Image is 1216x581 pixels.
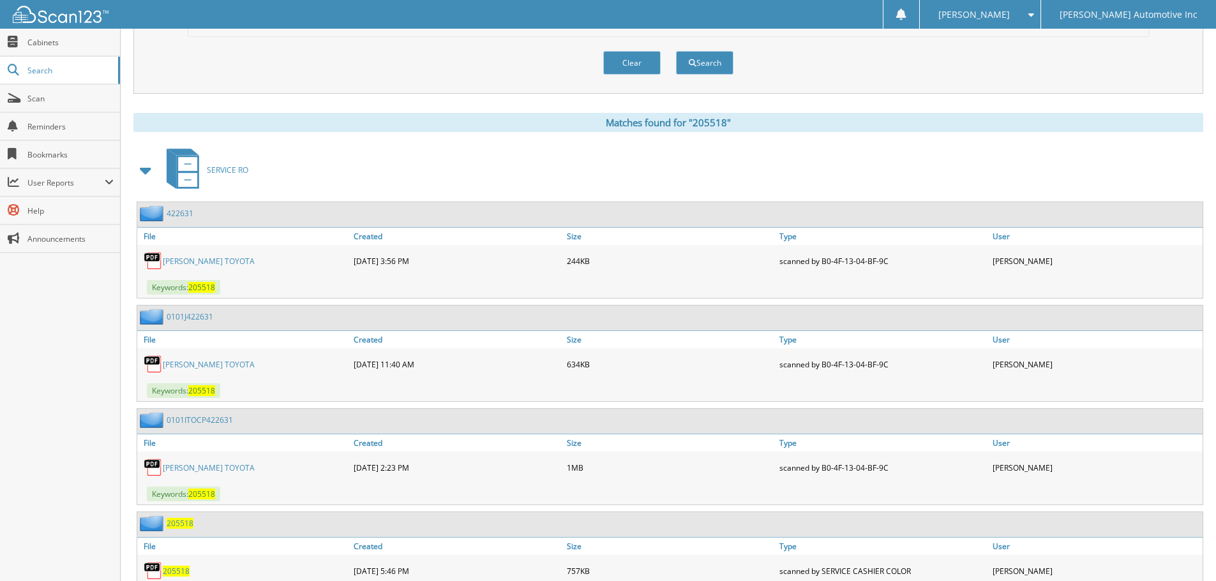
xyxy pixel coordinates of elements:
button: Search [676,51,733,75]
div: scanned by B0-4F-13-04-BF-9C [776,351,989,377]
span: Cabinets [27,37,114,48]
a: User [989,331,1203,348]
div: [PERSON_NAME] [989,455,1203,480]
a: SERVICE RO [159,145,248,195]
div: [PERSON_NAME] [989,351,1203,377]
a: 0101ITOCP422631 [167,415,233,425]
span: [PERSON_NAME] Automotive Inc [1060,11,1197,18]
a: File [137,538,350,555]
span: 205518 [188,489,215,499]
div: 244KB [564,248,777,274]
a: Size [564,228,777,245]
img: folder2.png [140,412,167,428]
a: File [137,228,350,245]
a: Created [350,331,564,348]
div: scanned by B0-4F-13-04-BF-9C [776,455,989,480]
a: 205518 [163,566,190,577]
a: [PERSON_NAME] TOYOTA [163,359,255,370]
span: Keywords: [147,383,220,398]
a: User [989,228,1203,245]
span: User Reports [27,177,105,188]
a: File [137,331,350,348]
a: [PERSON_NAME] TOYOTA [163,462,255,473]
a: Size [564,538,777,555]
div: [PERSON_NAME] [989,248,1203,274]
div: [DATE] 11:40 AM [350,351,564,377]
div: scanned by B0-4F-13-04-BF-9C [776,248,989,274]
span: [PERSON_NAME] [938,11,1010,18]
a: Type [776,434,989,452]
a: File [137,434,350,452]
a: 205518 [167,518,193,529]
a: Created [350,228,564,245]
a: Type [776,228,989,245]
a: User [989,538,1203,555]
a: [PERSON_NAME] TOYOTA [163,256,255,267]
button: Clear [603,51,661,75]
div: [DATE] 2:23 PM [350,455,564,480]
span: Help [27,205,114,216]
a: User [989,434,1203,452]
a: Type [776,538,989,555]
div: 634KB [564,351,777,377]
a: Type [776,331,989,348]
img: folder2.png [140,515,167,531]
img: folder2.png [140,205,167,221]
img: PDF.png [144,561,163,580]
span: Keywords: [147,280,220,295]
div: Matches found for "205518" [133,113,1203,132]
a: Size [564,434,777,452]
a: Size [564,331,777,348]
span: 205518 [188,385,215,396]
span: Bookmarks [27,149,114,160]
img: PDF.png [144,458,163,477]
a: Created [350,434,564,452]
span: Announcements [27,233,114,244]
div: [DATE] 3:56 PM [350,248,564,274]
img: PDF.png [144,355,163,374]
span: Keywords: [147,487,220,501]
span: Reminders [27,121,114,132]
img: scan123-logo-white.svg [13,6,109,23]
span: 205518 [188,282,215,293]
img: folder2.png [140,309,167,325]
iframe: Chat Widget [1152,520,1216,581]
img: PDF.png [144,251,163,270]
span: SERVICE RO [207,165,248,175]
div: 1MB [564,455,777,480]
span: Scan [27,93,114,104]
a: Created [350,538,564,555]
a: 422631 [167,208,193,219]
a: 0101J422631 [167,311,213,322]
span: Search [27,65,112,76]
